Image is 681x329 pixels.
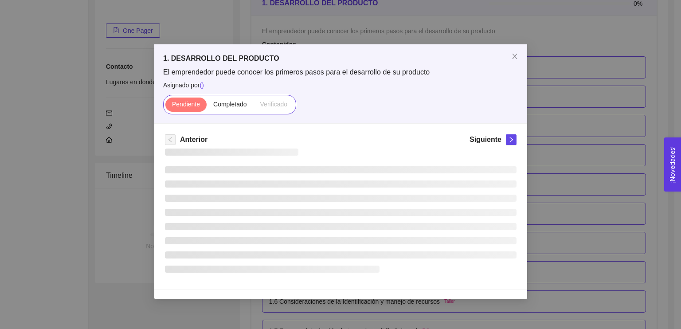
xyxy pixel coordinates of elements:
[502,44,527,69] button: Close
[163,80,518,90] span: Asignado por
[200,82,204,89] span: ( )
[165,134,176,145] button: left
[511,53,518,60] span: close
[664,137,681,192] button: Open Feedback Widget
[213,101,247,108] span: Completado
[163,67,518,77] span: El emprendedor puede conocer los primeros pasos para el desarrollo de su producto
[506,137,516,143] span: right
[506,134,517,145] button: right
[260,101,287,108] span: Verificado
[172,101,200,108] span: Pendiente
[163,53,518,64] h5: 1. DESARROLLO DEL PRODUCTO
[180,134,207,145] h5: Anterior
[469,134,501,145] h5: Siguiente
